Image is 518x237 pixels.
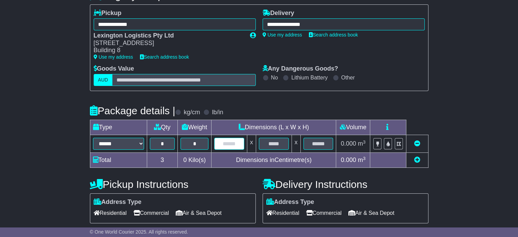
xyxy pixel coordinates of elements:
[147,120,178,135] td: Qty
[358,140,366,147] span: m
[306,208,342,218] span: Commercial
[341,157,356,163] span: 0.000
[212,109,223,116] label: lb/in
[90,120,147,135] td: Type
[363,139,366,145] sup: 3
[292,135,300,153] td: x
[94,65,134,73] label: Goods Value
[263,65,338,73] label: Any Dangerous Goods?
[358,157,366,163] span: m
[263,179,428,190] h4: Delivery Instructions
[178,120,211,135] td: Weight
[94,32,243,40] div: Lexington Logistics Pty Ltd
[183,157,187,163] span: 0
[266,208,299,218] span: Residential
[336,120,370,135] td: Volume
[247,135,256,153] td: x
[94,74,113,86] label: AUD
[414,157,420,163] a: Add new item
[94,198,142,206] label: Address Type
[414,140,420,147] a: Remove this item
[90,179,256,190] h4: Pickup Instructions
[134,208,169,218] span: Commercial
[178,153,211,168] td: Kilo(s)
[271,74,278,81] label: No
[341,74,355,81] label: Other
[211,153,336,168] td: Dimensions in Centimetre(s)
[341,140,356,147] span: 0.000
[94,40,243,47] div: [STREET_ADDRESS]
[90,229,188,235] span: © One World Courier 2025. All rights reserved.
[94,54,133,60] a: Use my address
[94,10,122,17] label: Pickup
[263,32,302,38] a: Use my address
[90,153,147,168] td: Total
[94,47,243,54] div: Building 8
[363,156,366,161] sup: 3
[291,74,328,81] label: Lithium Battery
[184,109,200,116] label: kg/cm
[94,208,127,218] span: Residential
[266,198,314,206] label: Address Type
[348,208,394,218] span: Air & Sea Depot
[263,10,294,17] label: Delivery
[140,54,189,60] a: Search address book
[309,32,358,38] a: Search address book
[211,120,336,135] td: Dimensions (L x W x H)
[147,153,178,168] td: 3
[90,105,175,116] h4: Package details |
[176,208,222,218] span: Air & Sea Depot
